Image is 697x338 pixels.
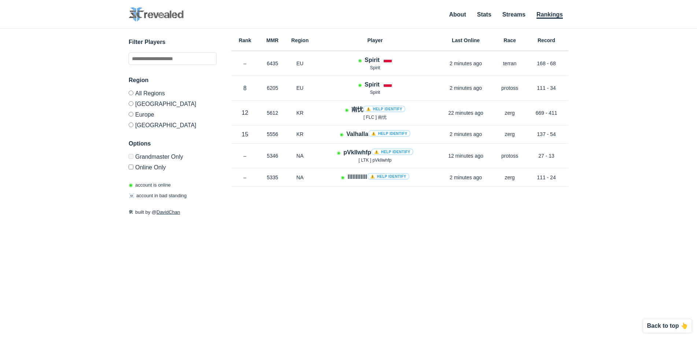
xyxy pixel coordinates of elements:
p: 6205 [259,84,286,92]
p: 15 [231,130,259,139]
p: 669 - 411 [524,109,568,117]
span: Spirit [370,90,380,95]
span: 🛠 [129,209,133,215]
span: Account is laddering [341,175,344,180]
p: protoss [495,152,524,159]
a: ⚠️ Help identify [368,130,410,137]
h6: Last Online [436,38,495,43]
p: 6435 [259,60,286,67]
p: 2 minutes ago [436,131,495,138]
a: DavidChan [156,209,180,215]
p: – [231,174,259,181]
label: Only Show accounts currently in Grandmaster [129,154,217,162]
p: built by @ [129,209,217,216]
input: Grandmaster Only [129,154,133,159]
label: Only show accounts currently laddering [129,162,217,170]
p: 27 - 13 [524,152,568,159]
label: [GEOGRAPHIC_DATA] [129,120,217,128]
span: ☠️ [129,193,134,198]
span: ◉ [129,182,133,188]
p: EU [286,60,314,67]
p: 5335 [259,174,286,181]
label: All Regions [129,91,217,98]
h6: Region [286,38,314,43]
p: KR [286,131,314,138]
span: Account is laddering [358,58,362,63]
p: account is online [129,181,171,189]
h4: llllllllllll [347,173,409,181]
span: Account is laddering [337,150,340,155]
h3: Filter Players [129,38,217,47]
p: account in bad standing [129,192,187,199]
h4: Spirit [365,80,380,89]
span: Account is laddering [340,132,343,137]
p: zerg [495,131,524,138]
p: 168 - 68 [524,60,568,67]
a: Streams [502,11,525,18]
h6: Race [495,38,524,43]
label: Europe [129,109,217,120]
p: 22 minutes ago [436,109,495,117]
a: About [449,11,466,18]
h6: Player [314,38,436,43]
h6: Record [524,38,568,43]
a: ⚠️ Help identify [367,173,409,180]
input: [GEOGRAPHIC_DATA] [129,101,133,106]
p: 2 minutes ago [436,60,495,67]
label: [GEOGRAPHIC_DATA] [129,98,217,109]
img: SC2 Revealed [129,7,184,22]
h3: Region [129,76,217,85]
input: All Regions [129,91,133,95]
p: EU [286,84,314,92]
p: KR [286,109,314,117]
p: NA [286,152,314,159]
p: 12 minutes ago [436,152,495,159]
span: Account is laddering [345,107,348,113]
p: 5346 [259,152,286,159]
p: zerg [495,174,524,181]
input: [GEOGRAPHIC_DATA] [129,122,133,127]
p: 2 minutes ago [436,84,495,92]
span: Account is laddering [358,82,362,88]
p: – [231,152,259,159]
h3: Options [129,139,217,148]
p: – [231,60,259,67]
p: 137 - 54 [524,131,568,138]
p: 5612 [259,109,286,117]
p: protoss [495,84,524,92]
p: 12 [231,109,259,117]
a: ⚠️ Help identify [371,148,413,155]
h4: Spirit [365,56,380,64]
h6: MMR [259,38,286,43]
a: Stats [477,11,491,18]
input: Online Only [129,165,133,169]
p: 8 [231,84,259,92]
h6: Rank [231,38,259,43]
p: zerg [495,109,524,117]
p: Back to top 👆 [647,323,688,329]
a: Rankings [536,11,563,19]
h4: Valhalla [346,130,410,138]
p: 111 - 24 [524,174,568,181]
p: 5556 [259,131,286,138]
p: NA [286,174,314,181]
p: terran [495,60,524,67]
input: Europe [129,112,133,117]
p: 2 minutes ago [436,174,495,181]
h4: 南忧 [351,105,405,114]
span: [ FLC ] 南忧 [364,115,387,120]
span: Spirit [370,65,380,70]
h4: pVkIlwhfp [343,148,413,157]
span: [ LTK ] pVkIlwhfp [359,158,392,163]
p: 111 - 34 [524,84,568,92]
a: ⚠️ Help identify [363,106,405,112]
